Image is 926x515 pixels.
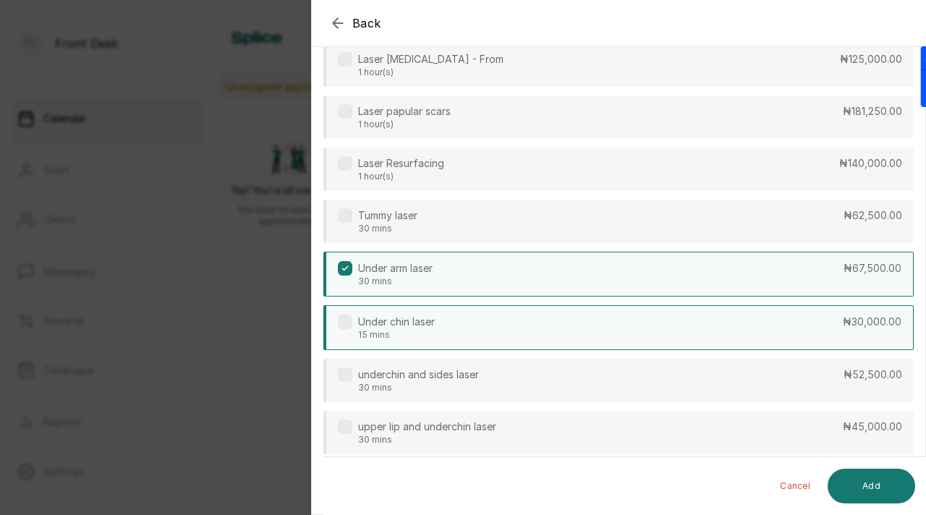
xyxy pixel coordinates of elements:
p: underchin and sides laser [358,367,479,382]
p: ₦30,000.00 [843,315,901,329]
p: Laser Resurfacing [358,156,444,171]
p: Laser [MEDICAL_DATA] - From [358,52,504,67]
p: ₦67,500.00 [844,261,901,276]
button: Cancel [768,469,822,503]
p: 30 mins [358,223,417,234]
button: Add [828,469,915,503]
p: 1 hour(s) [358,171,444,182]
p: Tummy laser [358,208,417,223]
p: Under arm laser [358,261,433,276]
p: 15 mins [358,329,435,341]
p: upper lip and underchin laser [358,420,496,434]
p: ₦181,250.00 [843,104,902,119]
p: 1 hour(s) [358,119,451,130]
p: ₦45,000.00 [843,420,902,434]
p: ₦140,000.00 [839,156,902,171]
p: Under chin laser [358,315,435,329]
p: 1 hour(s) [358,67,504,78]
p: 30 mins [358,276,433,287]
p: Laser papular scars [358,104,451,119]
p: ₦62,500.00 [844,208,902,223]
p: ₦52,500.00 [844,367,902,382]
span: Back [352,14,381,32]
p: 30 mins [358,434,496,446]
p: 30 mins [358,382,479,393]
p: ₦125,000.00 [840,52,902,67]
button: Back [329,14,381,32]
